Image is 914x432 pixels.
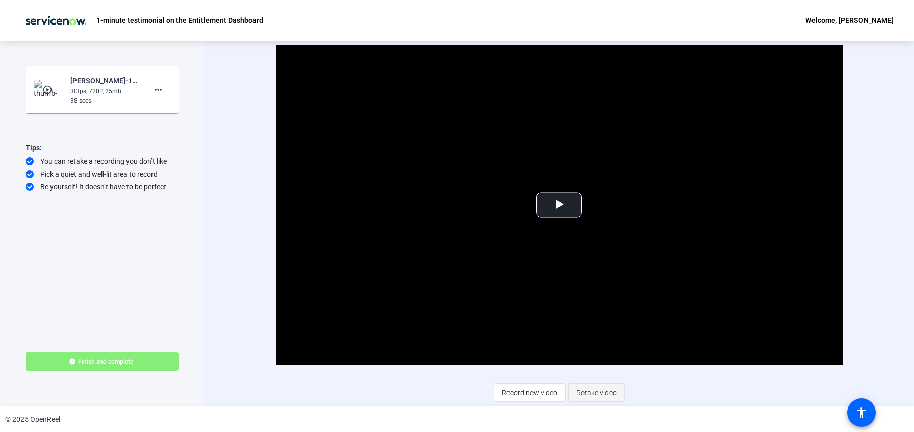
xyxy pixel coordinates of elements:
div: Video Player [276,45,843,365]
div: You can retake a recording you don’t like [26,156,179,166]
div: © 2025 OpenReel [5,414,60,425]
mat-icon: accessibility [855,406,868,419]
div: [PERSON_NAME]-1-minute testimonial on the Entitlement-1-minute testimonial on the Entitlement Das... [70,75,139,87]
button: Finish and complete [26,352,179,371]
mat-icon: more_horiz [152,84,164,96]
div: 30fps, 720P, 25mb [70,87,139,96]
div: Tips: [26,141,179,154]
button: Retake video [568,383,625,402]
div: Welcome, [PERSON_NAME] [805,14,894,27]
button: Record new video [494,383,566,402]
span: Retake video [576,383,617,402]
p: 1-minute testimonial on the Entitlement Dashboard [96,14,263,27]
div: Pick a quiet and well-lit area to record [26,169,179,179]
div: Be yourself! It doesn’t have to be perfect [26,182,179,192]
span: Record new video [502,383,557,402]
span: Finish and complete [78,357,133,366]
button: Play Video [536,193,582,218]
div: 38 secs [70,96,139,105]
img: OpenReel logo [20,10,91,31]
mat-icon: play_circle_outline [42,85,55,95]
img: thumb-nail [34,80,64,100]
